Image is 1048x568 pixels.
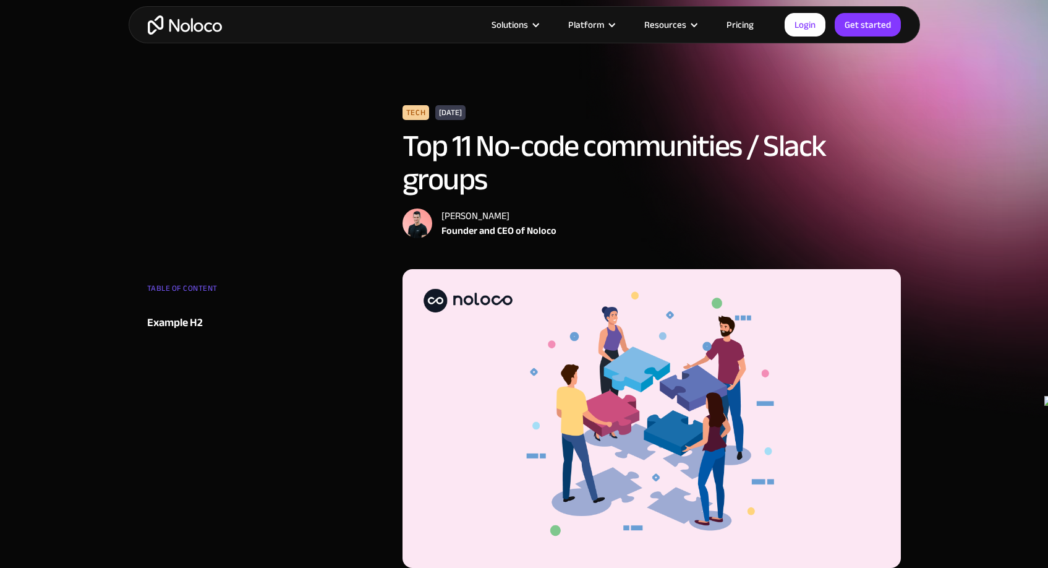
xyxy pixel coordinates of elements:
[441,223,556,238] div: Founder and CEO of Noloco
[835,13,901,37] a: Get started
[492,17,528,33] div: Solutions
[711,17,769,33] a: Pricing
[476,17,553,33] div: Solutions
[147,314,203,332] div: Example H2
[785,13,825,37] a: Login
[435,105,466,120] div: [DATE]
[441,209,556,223] div: [PERSON_NAME]
[147,314,297,332] a: Example H2
[553,17,629,33] div: Platform
[403,105,430,120] div: Tech
[403,129,901,196] h1: Top 11 No-code communities / Slack groups
[629,17,711,33] div: Resources
[568,17,604,33] div: Platform
[148,15,222,35] a: home
[147,279,297,304] div: TABLE OF CONTENT
[644,17,686,33] div: Resources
